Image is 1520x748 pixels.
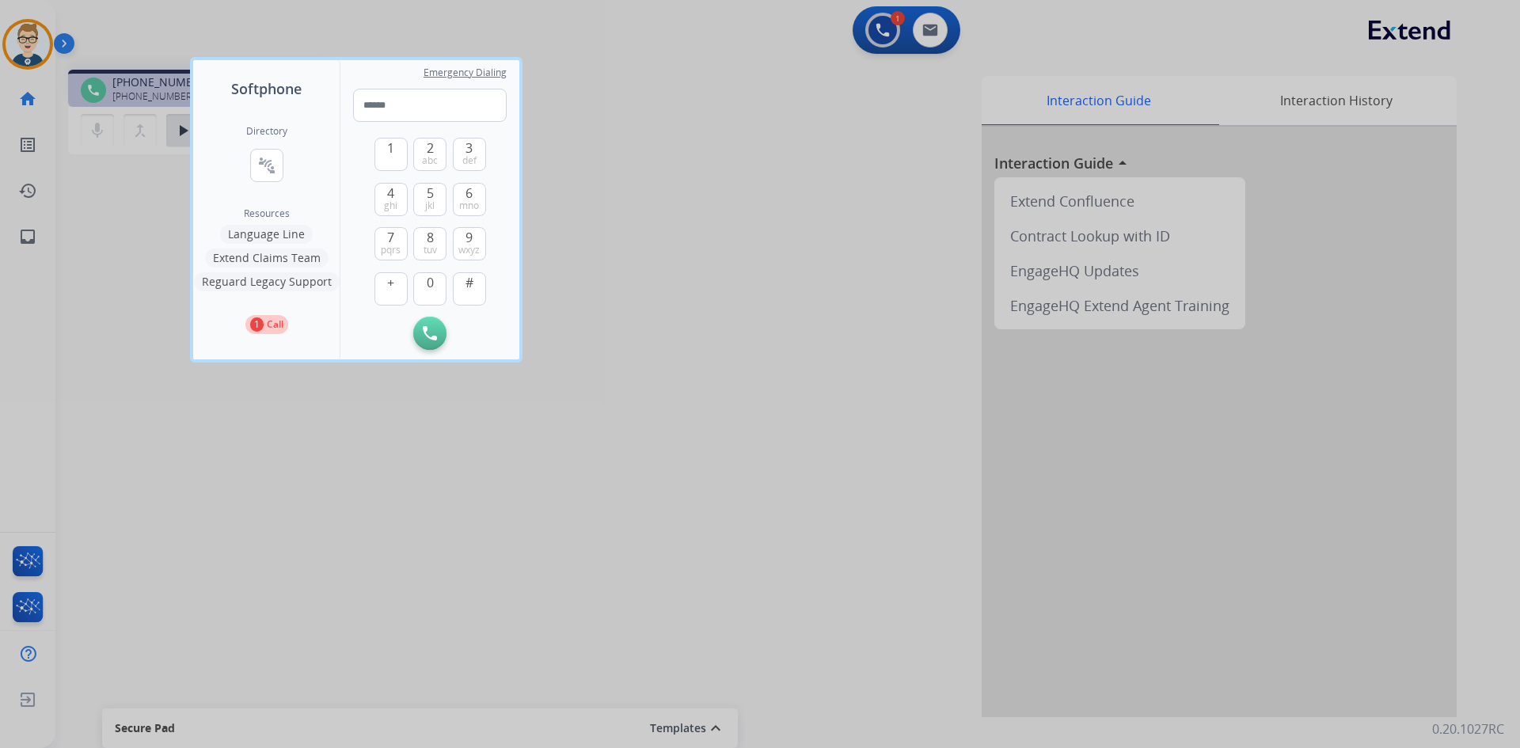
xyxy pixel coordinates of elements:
[427,273,434,292] span: 0
[387,184,394,203] span: 4
[413,227,446,260] button: 8tuv
[374,227,408,260] button: 7pqrs
[453,272,486,306] button: #
[246,125,287,138] h2: Directory
[250,317,264,332] p: 1
[374,272,408,306] button: +
[387,273,394,292] span: +
[1432,720,1504,739] p: 0.20.1027RC
[462,154,477,167] span: def
[245,315,288,334] button: 1Call
[257,156,276,175] mat-icon: connect_without_contact
[453,183,486,216] button: 6mno
[427,228,434,247] span: 8
[427,184,434,203] span: 5
[374,183,408,216] button: 4ghi
[424,244,437,256] span: tuv
[205,249,329,268] button: Extend Claims Team
[194,272,340,291] button: Reguard Legacy Support
[453,138,486,171] button: 3def
[387,228,394,247] span: 7
[465,139,473,158] span: 3
[244,207,290,220] span: Resources
[465,228,473,247] span: 9
[413,183,446,216] button: 5jkl
[381,244,401,256] span: pqrs
[220,225,313,244] button: Language Line
[231,78,302,100] span: Softphone
[459,199,479,212] span: mno
[387,139,394,158] span: 1
[374,138,408,171] button: 1
[427,139,434,158] span: 2
[453,227,486,260] button: 9wxyz
[384,199,397,212] span: ghi
[413,138,446,171] button: 2abc
[465,273,473,292] span: #
[424,66,507,79] span: Emergency Dialing
[458,244,480,256] span: wxyz
[425,199,435,212] span: jkl
[267,317,283,332] p: Call
[423,326,437,340] img: call-button
[422,154,438,167] span: abc
[465,184,473,203] span: 6
[413,272,446,306] button: 0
